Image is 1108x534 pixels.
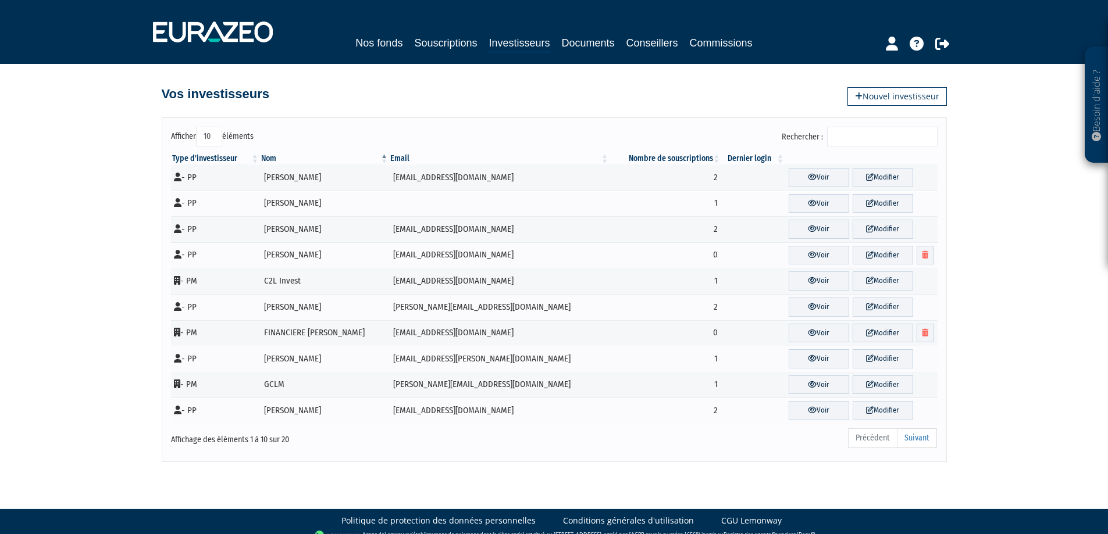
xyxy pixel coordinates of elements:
[785,153,938,164] th: &nbsp;
[789,168,849,187] a: Voir
[853,271,913,291] a: Modifier
[562,35,615,51] a: Documents
[789,220,849,239] a: Voir
[153,21,273,42] img: 1732889491-logotype_eurazeo_blanc_rvb.png
[610,242,722,268] td: 0
[355,35,402,51] a: Nos fonds
[610,372,722,398] td: 1
[917,246,934,265] a: Supprimer
[853,401,913,420] a: Modifier
[853,168,913,187] a: Modifier
[389,216,610,242] td: [EMAIL_ADDRESS][DOMAIN_NAME]
[171,153,260,164] th: Type d'investisseur : activer pour trier la colonne par ordre croissant
[610,164,722,191] td: 2
[721,515,782,526] a: CGU Lemonway
[389,320,610,346] td: [EMAIL_ADDRESS][DOMAIN_NAME]
[389,268,610,294] td: [EMAIL_ADDRESS][DOMAIN_NAME]
[917,324,934,343] a: Supprimer
[789,298,849,317] a: Voir
[610,268,722,294] td: 1
[260,346,389,372] td: [PERSON_NAME]
[341,515,536,526] a: Politique de protection des données personnelles
[827,127,938,146] input: Rechercher :
[260,320,389,346] td: FINANCIERE [PERSON_NAME]
[853,375,913,395] a: Modifier
[171,372,260,398] td: - PM
[260,216,389,242] td: [PERSON_NAME]
[162,87,269,101] h4: Vos investisseurs
[489,35,550,53] a: Investisseurs
[171,164,260,191] td: - PP
[789,246,849,265] a: Voir
[196,127,222,146] select: Afficheréléments
[389,397,610,424] td: [EMAIL_ADDRESS][DOMAIN_NAME]
[853,194,913,213] a: Modifier
[610,294,722,320] td: 2
[389,242,610,268] td: [EMAIL_ADDRESS][DOMAIN_NAME]
[563,515,694,526] a: Conditions générales d'utilisation
[171,346,260,372] td: - PP
[610,216,722,242] td: 2
[610,346,722,372] td: 1
[414,35,477,51] a: Souscriptions
[789,401,849,420] a: Voir
[610,153,722,164] th: Nombre de souscriptions : activer pour trier la colonne par ordre croissant
[171,127,254,146] label: Afficher éléments
[1090,53,1103,157] p: Besoin d'aide ?
[260,153,389,164] th: Nom : activer pour trier la colonne par ordre d&eacute;croissant
[789,324,849,343] a: Voir
[171,294,260,320] td: - PP
[260,294,389,320] td: [PERSON_NAME]
[260,242,389,268] td: [PERSON_NAME]
[389,164,610,191] td: [EMAIL_ADDRESS][DOMAIN_NAME]
[171,427,480,446] div: Affichage des éléments 1 à 10 sur 20
[260,268,389,294] td: C2L Invest
[853,324,913,343] a: Modifier
[389,294,610,320] td: [PERSON_NAME][EMAIL_ADDRESS][DOMAIN_NAME]
[853,220,913,239] a: Modifier
[260,191,389,217] td: [PERSON_NAME]
[389,346,610,372] td: [EMAIL_ADDRESS][PERSON_NAME][DOMAIN_NAME]
[171,216,260,242] td: - PP
[389,372,610,398] td: [PERSON_NAME][EMAIL_ADDRESS][DOMAIN_NAME]
[789,271,849,291] a: Voir
[610,191,722,217] td: 1
[897,428,937,448] a: Suivant
[260,164,389,191] td: [PERSON_NAME]
[171,268,260,294] td: - PM
[853,246,913,265] a: Modifier
[171,191,260,217] td: - PP
[260,397,389,424] td: [PERSON_NAME]
[789,194,849,213] a: Voir
[610,397,722,424] td: 2
[847,87,947,106] a: Nouvel investisseur
[260,372,389,398] td: GCLM
[171,320,260,346] td: - PM
[171,397,260,424] td: - PP
[722,153,785,164] th: Dernier login : activer pour trier la colonne par ordre croissant
[782,127,938,146] label: Rechercher :
[171,242,260,268] td: - PP
[853,298,913,317] a: Modifier
[690,35,753,51] a: Commissions
[626,35,678,51] a: Conseillers
[789,349,849,368] a: Voir
[853,349,913,368] a: Modifier
[610,320,722,346] td: 0
[389,153,610,164] th: Email : activer pour trier la colonne par ordre croissant
[789,375,849,395] a: Voir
